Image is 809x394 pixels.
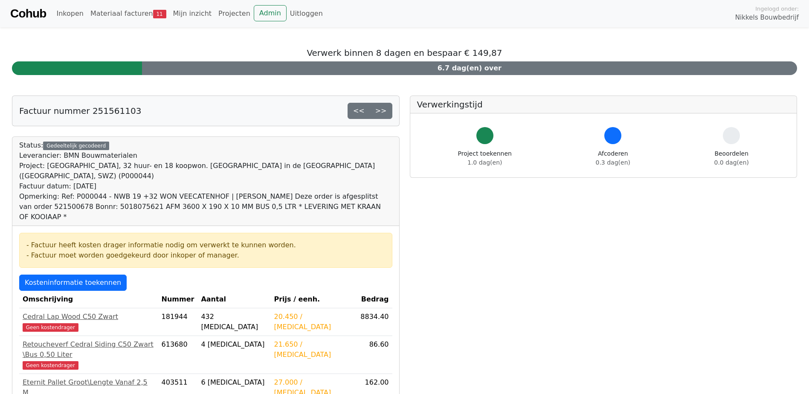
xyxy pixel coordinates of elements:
h5: Verwerk binnen 8 dagen en bespaar € 149,87 [12,48,797,58]
a: Cohub [10,3,46,24]
a: Inkopen [53,5,87,22]
td: 181944 [158,308,198,336]
a: Materiaal facturen11 [87,5,170,22]
div: Gedeeltelijk gecodeerd [43,142,109,150]
a: Kosteninformatie toekennen [19,275,127,291]
span: 0.3 dag(en) [596,159,630,166]
div: Factuur datum: [DATE] [19,181,392,191]
a: Uitloggen [287,5,326,22]
div: Beoordelen [714,149,749,167]
th: Bedrag [353,291,392,308]
td: 613680 [158,336,198,374]
span: Geen kostendrager [23,323,78,332]
div: 6.7 dag(en) over [142,61,797,75]
a: Cedral Lap Wood C50 ZwartGeen kostendrager [23,312,155,332]
span: Nikkels Bouwbedrijf [735,13,799,23]
a: Mijn inzicht [170,5,215,22]
span: Ingelogd onder: [755,5,799,13]
a: << [348,103,370,119]
div: Project: [GEOGRAPHIC_DATA], 32 huur- en 18 koopwon. [GEOGRAPHIC_DATA] in de [GEOGRAPHIC_DATA] ([G... [19,161,392,181]
div: Retoucheverf Cedral Siding C50 Zwart \Bus 0,50 Liter [23,339,155,360]
div: Project toekennen [458,149,512,167]
th: Omschrijving [19,291,158,308]
span: 1.0 dag(en) [467,159,502,166]
div: Status: [19,140,392,222]
th: Nummer [158,291,198,308]
td: 86.60 [353,336,392,374]
div: - Factuur moet worden goedgekeurd door inkoper of manager. [26,250,385,261]
div: 20.450 / [MEDICAL_DATA] [274,312,350,332]
h5: Verwerkingstijd [417,99,790,110]
div: Opmerking: Ref: P000044 - NWB 19 +32 WON VEECATENHOF | [PERSON_NAME] Deze order is afgesplitst va... [19,191,392,222]
td: 8834.40 [353,308,392,336]
th: Prijs / eenh. [271,291,353,308]
div: 21.650 / [MEDICAL_DATA] [274,339,350,360]
div: Cedral Lap Wood C50 Zwart [23,312,155,322]
th: Aantal [197,291,270,308]
a: Projecten [215,5,254,22]
a: Retoucheverf Cedral Siding C50 Zwart \Bus 0,50 LiterGeen kostendrager [23,339,155,370]
span: 11 [153,10,166,18]
h5: Factuur nummer 251561103 [19,106,141,116]
span: 0.0 dag(en) [714,159,749,166]
span: Geen kostendrager [23,361,78,370]
div: Afcoderen [596,149,630,167]
div: 4 [MEDICAL_DATA] [201,339,267,350]
a: >> [370,103,392,119]
div: 6 [MEDICAL_DATA] [201,377,267,388]
a: Admin [254,5,287,21]
div: Leverancier: BMN Bouwmaterialen [19,151,392,161]
div: 432 [MEDICAL_DATA] [201,312,267,332]
div: - Factuur heeft kosten drager informatie nodig om verwerkt te kunnen worden. [26,240,385,250]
